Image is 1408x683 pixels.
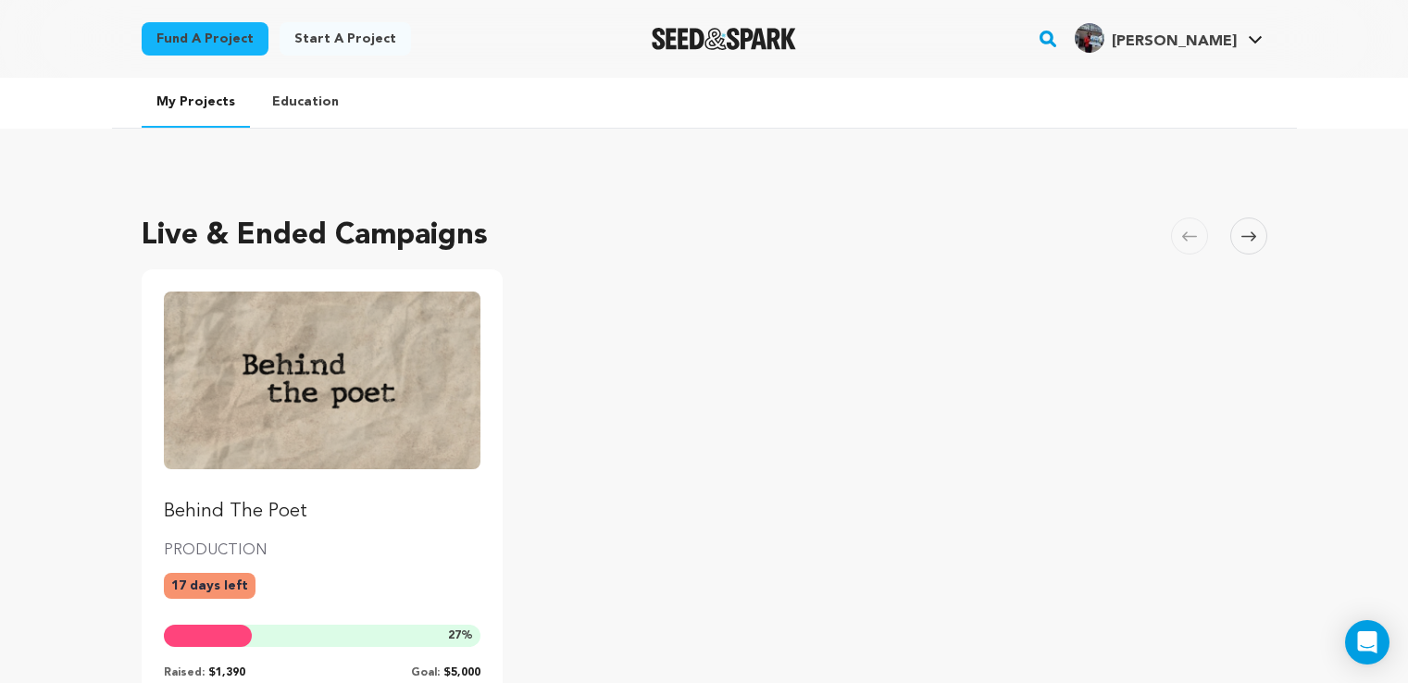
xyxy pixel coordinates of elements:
[164,573,255,599] p: 17 days left
[448,630,461,641] span: 27
[142,214,488,258] h2: Live & Ended Campaigns
[280,22,411,56] a: Start a project
[142,22,268,56] a: Fund a project
[652,28,797,50] img: Seed&Spark Logo Dark Mode
[1071,19,1266,53] a: Abigail B.'s Profile
[411,667,440,678] span: Goal:
[1345,620,1389,664] div: Open Intercom Messenger
[257,78,354,126] a: Education
[652,28,797,50] a: Seed&Spark Homepage
[1112,34,1237,49] span: [PERSON_NAME]
[1075,23,1237,53] div: Abigail B.'s Profile
[142,78,250,128] a: My Projects
[1071,19,1266,58] span: Abigail B.'s Profile
[164,499,481,525] p: Behind The Poet
[443,667,480,678] span: $5,000
[164,540,481,562] p: PRODUCTION
[208,667,245,678] span: $1,390
[164,667,205,678] span: Raised:
[1075,23,1104,53] img: d58b8397c56cce82.jpg
[164,292,481,525] a: Fund Behind The Poet
[448,628,473,643] span: %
